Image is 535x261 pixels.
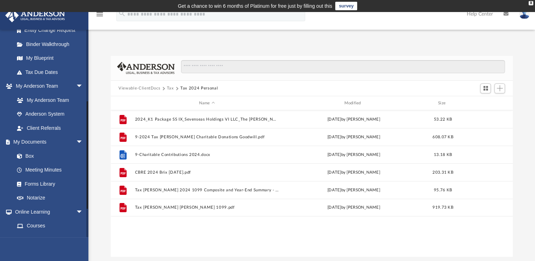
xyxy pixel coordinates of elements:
div: id [460,100,510,106]
div: Get a chance to win 6 months of Platinum for free just by filling out this [178,2,332,10]
div: [DATE] by [PERSON_NAME] [282,187,426,193]
img: User Pic [519,9,530,19]
button: Viewable-ClientDocs [118,85,160,92]
div: [DATE] by [PERSON_NAME] [282,134,426,140]
button: CBRE 2024 Brix [DATE].pdf [135,170,279,175]
i: search [118,10,126,17]
span: 203.31 KB [432,170,453,174]
a: menu [95,13,104,18]
div: [DATE] by [PERSON_NAME] [282,152,426,158]
button: Add [494,83,505,93]
a: Notarize [10,191,90,205]
button: Tax [PERSON_NAME] [PERSON_NAME] 1099.pdf [135,205,279,210]
a: Video Training [10,233,87,247]
a: Anderson System [10,107,90,121]
span: 53.22 KB [434,117,452,121]
a: Online Learningarrow_drop_down [5,205,90,219]
button: 2024_K1 Package SS IX_Sevenseas Holdings VI LLC_The [PERSON_NAME] Family Living Trust (1).pdf [135,117,279,122]
a: Client Referrals [10,121,90,135]
a: Courses [10,219,90,233]
a: Meeting Minutes [10,163,90,177]
a: My Documentsarrow_drop_down [5,135,90,149]
div: Name [135,100,279,106]
div: [DATE] by [PERSON_NAME] [282,116,426,123]
span: arrow_drop_down [76,205,90,219]
a: My Blueprint [10,51,90,65]
a: My Anderson Teamarrow_drop_down [5,79,90,93]
button: 9-2024 Tax [PERSON_NAME] Charitable Donations Goodwill.pdf [135,135,279,139]
button: Tax 2024 Personal [180,85,218,92]
span: 13.18 KB [434,153,452,157]
a: Tax Due Dates [10,65,94,79]
span: 608.07 KB [432,135,453,139]
div: [DATE] by [PERSON_NAME] [282,204,426,211]
div: close [529,1,533,5]
a: Binder Walkthrough [10,37,94,51]
a: Entity Change Request [10,23,94,37]
i: menu [95,10,104,18]
img: Anderson Advisors Platinum Portal [3,8,67,22]
span: 919.73 KB [432,205,453,209]
span: arrow_drop_down [76,135,90,150]
a: survey [335,2,357,10]
div: grid [111,110,513,257]
a: Box [10,149,87,163]
div: Modified [282,100,426,106]
span: 95.76 KB [434,188,452,192]
div: [DATE] by [PERSON_NAME] [282,169,426,176]
button: Tax [PERSON_NAME] 2024 1099 Composite and Year-End Summary - 2024_709.PDF [135,188,279,192]
div: Size [429,100,457,106]
button: Tax [167,85,174,92]
button: 9-Charitable Contributions 2024.docx [135,152,279,157]
input: Search files and folders [181,60,505,74]
div: id [114,100,132,106]
a: My Anderson Team [10,93,87,107]
span: arrow_drop_down [76,79,90,94]
button: Switch to Grid View [480,83,491,93]
a: Forms Library [10,177,87,191]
